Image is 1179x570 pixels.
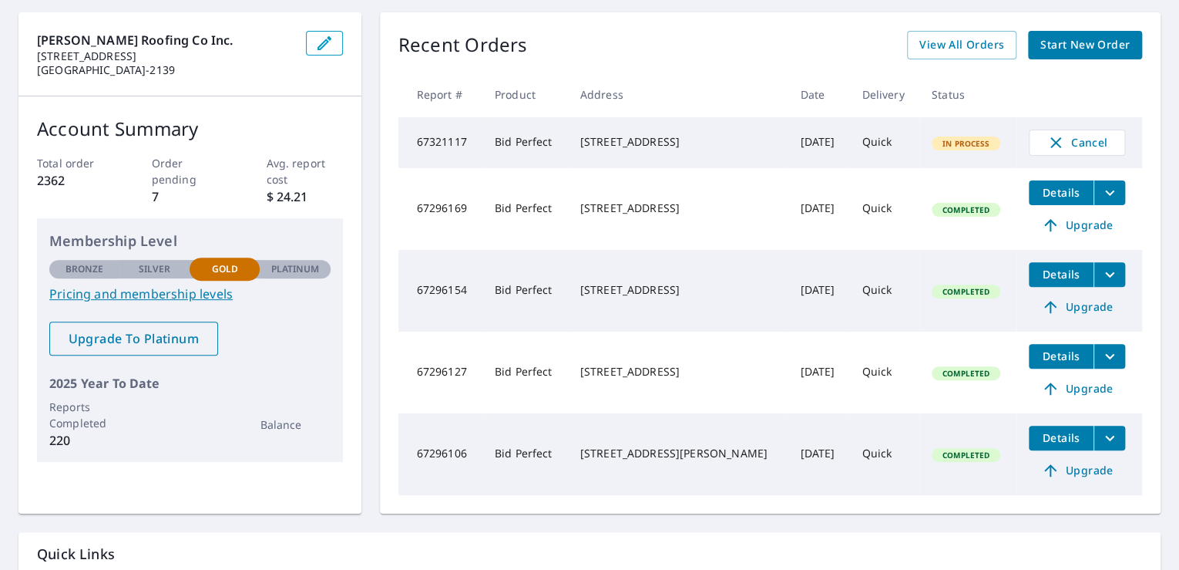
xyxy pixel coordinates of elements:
[1029,426,1093,450] button: detailsBtn-67296106
[1029,295,1125,319] a: Upgrade
[49,374,331,393] p: 2025 Year To Date
[849,168,919,250] td: Quick
[49,285,331,303] a: Pricing and membership levels
[1038,185,1084,200] span: Details
[1029,262,1093,287] button: detailsBtn-67296154
[788,413,849,495] td: [DATE]
[260,417,330,433] p: Balance
[580,201,776,216] div: [STREET_ADDRESS]
[62,330,206,347] span: Upgrade To Platinum
[152,155,228,187] p: Order pending
[788,250,849,332] td: [DATE]
[849,332,919,413] td: Quick
[1045,133,1109,152] span: Cancel
[907,31,1016,59] a: View All Orders
[849,72,919,117] th: Delivery
[49,431,119,450] p: 220
[933,286,999,297] span: Completed
[788,332,849,413] td: [DATE]
[1038,430,1084,445] span: Details
[49,399,119,431] p: Reports Completed
[919,35,1004,55] span: View All Orders
[933,138,999,149] span: In Process
[271,262,320,276] p: Platinum
[482,168,568,250] td: Bid Perfect
[37,115,343,143] p: Account Summary
[482,117,568,168] td: Bid Perfect
[788,117,849,168] td: [DATE]
[580,364,776,379] div: [STREET_ADDRESS]
[1038,298,1116,316] span: Upgrade
[212,262,238,276] p: Gold
[49,231,331,251] p: Membership Level
[933,368,999,379] span: Completed
[1029,344,1093,369] button: detailsBtn-67296127
[1028,31,1142,59] a: Start New Order
[1029,130,1125,156] button: Cancel
[398,250,482,332] td: 67296154
[398,168,482,250] td: 67296169
[580,134,776,150] div: [STREET_ADDRESS]
[1093,180,1125,205] button: filesDropdownBtn-67296169
[398,31,528,59] p: Recent Orders
[482,332,568,413] td: Bid Perfect
[919,72,1016,117] th: Status
[849,250,919,332] td: Quick
[37,545,1142,564] p: Quick Links
[482,250,568,332] td: Bid Perfect
[398,117,482,168] td: 67321117
[398,332,482,413] td: 67296127
[152,187,228,206] p: 7
[1029,180,1093,205] button: detailsBtn-67296169
[482,72,568,117] th: Product
[139,262,171,276] p: Silver
[1093,344,1125,369] button: filesDropdownBtn-67296127
[37,155,113,171] p: Total order
[1029,376,1125,401] a: Upgrade
[37,49,294,63] p: [STREET_ADDRESS]
[788,72,849,117] th: Date
[1038,349,1084,363] span: Details
[1029,213,1125,238] a: Upgrade
[1093,426,1125,450] button: filesDropdownBtn-67296106
[37,63,294,77] p: [GEOGRAPHIC_DATA]-2139
[49,322,218,356] a: Upgrade To Platinum
[1093,262,1125,287] button: filesDropdownBtn-67296154
[580,446,776,461] div: [STREET_ADDRESS][PERSON_NAME]
[933,204,999,215] span: Completed
[1040,35,1130,55] span: Start New Order
[568,72,788,117] th: Address
[849,117,919,168] td: Quick
[1038,267,1084,282] span: Details
[37,31,294,49] p: [PERSON_NAME] Roofing Co Inc.
[1038,461,1116,480] span: Upgrade
[482,413,568,495] td: Bid Perfect
[1038,216,1116,234] span: Upgrade
[1029,458,1125,483] a: Upgrade
[266,155,342,187] p: Avg. report cost
[398,72,482,117] th: Report #
[788,168,849,250] td: [DATE]
[1038,379,1116,398] span: Upgrade
[933,450,999,460] span: Completed
[580,282,776,298] div: [STREET_ADDRESS]
[37,171,113,190] p: 2362
[398,413,482,495] td: 67296106
[849,413,919,495] td: Quick
[266,187,342,206] p: $ 24.21
[65,262,104,276] p: Bronze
